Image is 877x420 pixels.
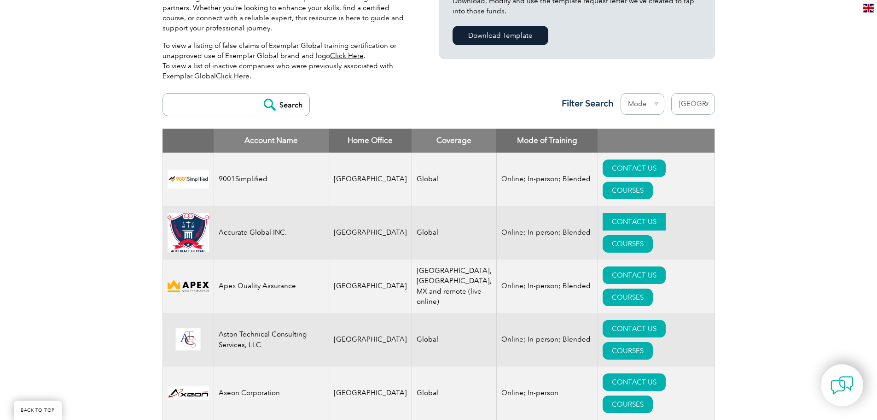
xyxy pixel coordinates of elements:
td: [GEOGRAPHIC_DATA] [329,367,412,420]
td: Aston Technical Consulting Services, LLC [214,313,329,367]
td: Online; In-person; Blended [496,260,598,313]
a: Click Here [216,72,250,80]
a: COURSES [603,182,653,199]
img: cdfe6d45-392f-f011-8c4d-000d3ad1ee32-logo.png [168,278,209,294]
th: : activate to sort column ascending [598,129,714,153]
a: COURSES [603,235,653,253]
a: CONTACT US [603,213,666,231]
a: CONTACT US [603,320,666,337]
a: Click Here [330,52,364,60]
a: BACK TO TOP [14,401,62,420]
td: Global [412,367,496,420]
a: CONTACT US [603,373,666,391]
td: [GEOGRAPHIC_DATA] [329,206,412,260]
td: Online; In-person; Blended [496,206,598,260]
td: Accurate Global INC. [214,206,329,260]
img: 28820fe6-db04-ea11-a811-000d3a793f32-logo.jpg [168,386,209,400]
td: 9001Simplified [214,153,329,206]
a: COURSES [603,342,653,360]
th: Coverage: activate to sort column ascending [412,129,496,153]
a: CONTACT US [603,266,666,284]
img: contact-chat.png [831,374,854,397]
h3: Filter Search [556,98,614,109]
img: ce24547b-a6e0-e911-a812-000d3a795b83-logo.png [168,328,209,351]
a: COURSES [603,289,653,306]
a: CONTACT US [603,160,666,177]
a: Download Template [453,26,548,45]
td: [GEOGRAPHIC_DATA] [329,260,412,313]
td: [GEOGRAPHIC_DATA] [329,313,412,367]
td: Global [412,206,496,260]
input: Search [259,94,309,116]
td: Online; In-person; Blended [496,153,598,206]
td: [GEOGRAPHIC_DATA], [GEOGRAPHIC_DATA], MX and remote (live-online) [412,260,496,313]
td: [GEOGRAPHIC_DATA] [329,153,412,206]
img: en [863,4,874,12]
img: 37c9c059-616f-eb11-a812-002248153038-logo.png [168,170,209,189]
img: a034a1f6-3919-f011-998a-0022489685a1-logo.png [168,213,209,253]
th: Account Name: activate to sort column descending [214,129,329,153]
p: To view a listing of false claims of Exemplar Global training certification or unapproved use of ... [163,41,411,81]
th: Home Office: activate to sort column ascending [329,129,412,153]
td: Online; In-person; Blended [496,313,598,367]
td: Global [412,313,496,367]
td: Axeon Corporation [214,367,329,420]
td: Online; In-person [496,367,598,420]
a: COURSES [603,396,653,413]
td: Apex Quality Assurance [214,260,329,313]
th: Mode of Training: activate to sort column ascending [496,129,598,153]
td: Global [412,153,496,206]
